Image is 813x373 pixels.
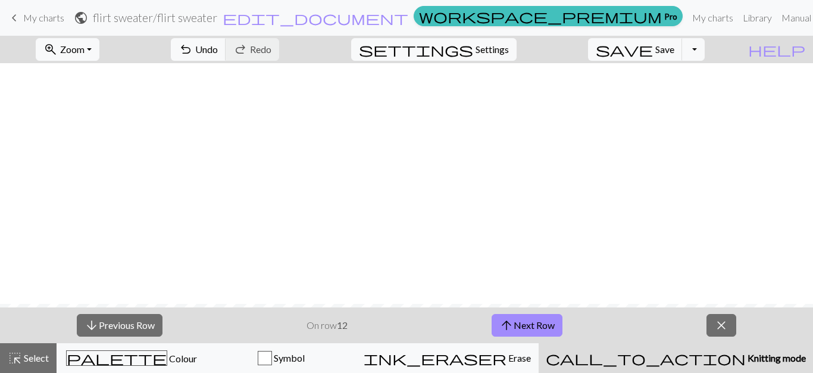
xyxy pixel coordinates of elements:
button: SettingsSettings [351,38,517,61]
span: arrow_upward [499,317,514,334]
a: Pro [414,6,683,26]
span: Settings [476,42,509,57]
button: Erase [356,343,539,373]
span: help [748,41,805,58]
a: My charts [687,6,738,30]
span: Erase [506,352,531,363]
span: My charts [23,12,64,23]
span: Save [655,43,674,55]
span: undo [179,41,193,58]
span: call_to_action [546,350,746,366]
span: Knitting mode [746,352,806,363]
span: Select [22,352,49,363]
span: edit_document [223,10,408,26]
a: Library [738,6,777,30]
span: highlight_alt [8,350,22,366]
button: Symbol [207,343,357,373]
i: Settings [359,42,473,57]
p: On row [307,318,348,332]
span: workspace_premium [419,8,662,24]
span: settings [359,41,473,58]
span: Zoom [60,43,85,55]
button: Next Row [492,314,562,337]
button: Save [588,38,683,61]
span: zoom_in [43,41,58,58]
span: keyboard_arrow_left [7,10,21,26]
span: public [74,10,88,26]
span: save [596,41,653,58]
a: My charts [7,8,64,28]
button: Colour [57,343,207,373]
span: Undo [195,43,218,55]
span: palette [67,350,167,366]
span: close [714,317,728,334]
button: Previous Row [77,314,162,337]
h2: flirt sweater / flirt sweater [93,11,217,24]
span: Colour [167,353,197,364]
span: arrow_downward [85,317,99,334]
span: Symbol [272,352,305,363]
strong: 12 [337,319,348,331]
button: Zoom [36,38,99,61]
button: Knitting mode [539,343,813,373]
span: ink_eraser [364,350,506,366]
button: Undo [171,38,226,61]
